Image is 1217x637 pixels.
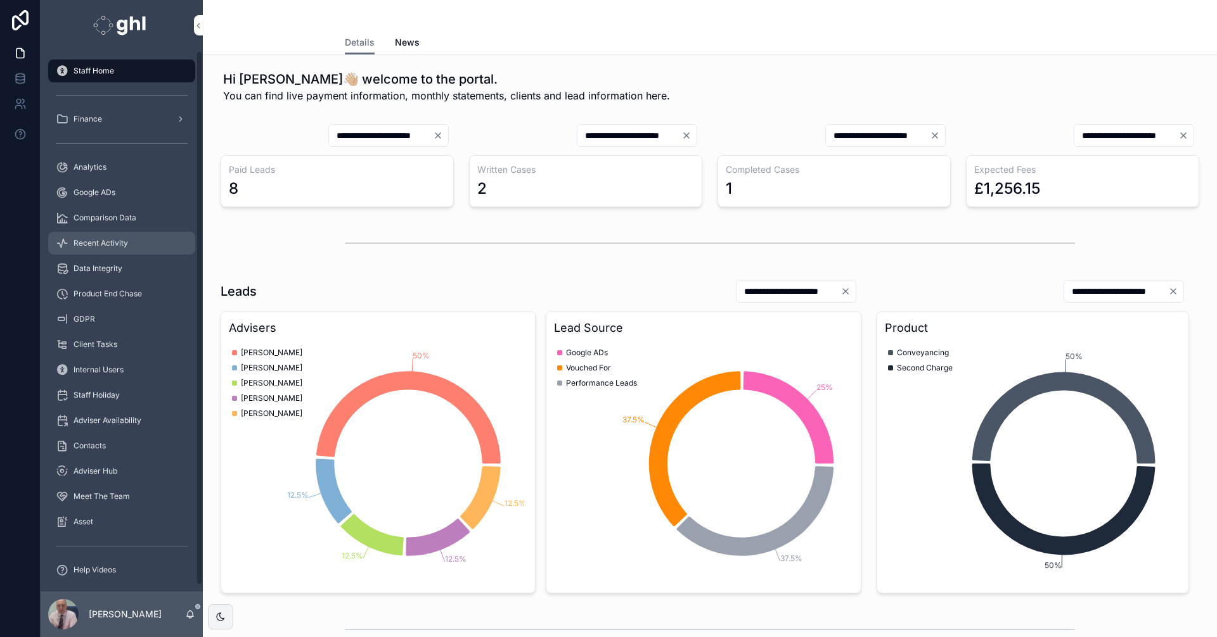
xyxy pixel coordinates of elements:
[287,490,309,500] tspan: 12.5%
[93,15,150,35] img: App logo
[48,181,195,204] a: Google ADs
[74,289,142,299] span: Product End Chase
[74,114,102,124] span: Finance
[74,466,117,476] span: Adviser Hub
[229,342,527,585] div: chart
[229,163,446,176] h3: Paid Leads
[223,88,670,103] span: You can find live payment information, monthly statements, clients and lead information here.
[566,378,637,388] span: Performance Leads
[1168,286,1183,296] button: Clear
[1045,560,1062,570] tspan: 50%
[74,213,136,223] span: Comparison Data
[897,363,953,373] span: Second Charge
[477,179,487,199] div: 2
[554,342,853,585] div: chart
[445,554,467,564] tspan: 12.5%
[229,319,527,337] h3: Advisers
[89,608,162,621] p: [PERSON_NAME]
[974,179,1040,199] div: £1,256.15
[229,179,238,199] div: 8
[241,348,302,358] span: [PERSON_NAME]
[726,179,732,199] div: 1
[48,282,195,305] a: Product End Chase
[241,363,302,373] span: [PERSON_NAME]
[48,257,195,280] a: Data Integrity
[48,558,195,581] a: Help Videos
[48,108,195,130] a: Finance
[74,162,106,172] span: Analytics
[48,485,195,508] a: Meet The Team
[223,70,670,88] h1: Hi [PERSON_NAME]👋🏼 welcome to the portal.
[395,36,420,49] span: News
[413,351,430,360] tspan: 50%
[1066,351,1083,361] tspan: 50%
[566,348,608,358] span: Google ADs
[48,510,195,533] a: Asset
[345,31,375,55] a: Details
[780,553,802,563] tspan: 37.5%
[48,384,195,407] a: Staff Holiday
[74,491,130,501] span: Meet The Team
[41,51,203,591] div: scrollable content
[840,286,856,296] button: Clear
[48,460,195,482] a: Adviser Hub
[74,415,141,426] span: Adviser Availability
[477,163,694,176] h3: Written Cases
[885,342,1181,585] div: chart
[885,319,1181,337] h3: Product
[395,31,420,56] a: News
[74,66,114,76] span: Staff Home
[48,232,195,255] a: Recent Activity
[622,415,645,424] tspan: 37.5%
[74,365,124,375] span: Internal Users
[1178,130,1194,141] button: Clear
[241,378,302,388] span: [PERSON_NAME]
[48,434,195,457] a: Contacts
[48,60,195,82] a: Staff Home
[221,282,257,300] h1: Leads
[505,498,526,508] tspan: 12.5%
[726,163,943,176] h3: Completed Cases
[48,358,195,381] a: Internal Users
[74,263,122,274] span: Data Integrity
[554,319,853,337] h3: Lead Source
[930,130,945,141] button: Clear
[345,36,375,49] span: Details
[74,517,93,527] span: Asset
[897,348,949,358] span: Conveyancing
[74,238,128,248] span: Recent Activity
[74,441,106,451] span: Contacts
[74,314,95,324] span: GDPR
[48,409,195,432] a: Adviser Availability
[974,163,1191,176] h3: Expected Fees
[681,130,697,141] button: Clear
[48,206,195,229] a: Comparison Data
[241,408,302,419] span: [PERSON_NAME]
[342,551,363,560] tspan: 12.5%
[74,187,115,198] span: Google ADs
[566,363,611,373] span: Vouched For
[74,390,120,400] span: Staff Holiday
[241,393,302,403] span: [PERSON_NAME]
[48,156,195,179] a: Analytics
[48,308,195,331] a: GDPR
[48,333,195,356] a: Client Tasks
[74,565,116,575] span: Help Videos
[433,130,448,141] button: Clear
[74,339,117,350] span: Client Tasks
[817,382,834,392] tspan: 25%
